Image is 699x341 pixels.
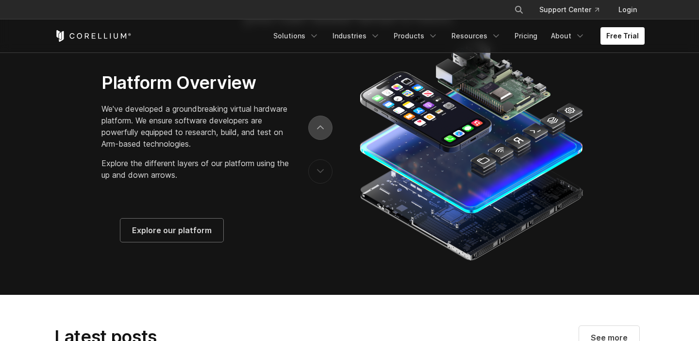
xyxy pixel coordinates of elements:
[101,72,289,93] h3: Platform Overview
[327,27,386,45] a: Industries
[308,116,333,140] button: next
[267,27,645,45] div: Navigation Menu
[132,224,212,236] span: Explore our platform
[54,30,132,42] a: Corellium Home
[600,27,645,45] a: Free Trial
[267,27,325,45] a: Solutions
[532,1,607,18] a: Support Center
[355,35,586,264] img: Corellium_Platform_RPI_Full_470
[101,157,289,181] p: Explore the different layers of our platform using the up and down arrows.
[446,27,507,45] a: Resources
[509,27,543,45] a: Pricing
[388,27,444,45] a: Products
[120,219,223,242] a: Explore our platform
[510,1,528,18] button: Search
[101,103,289,150] p: We've developed a groundbreaking virtual hardware platform. We ensure software developers are pow...
[502,1,645,18] div: Navigation Menu
[308,159,333,184] button: previous
[545,27,591,45] a: About
[611,1,645,18] a: Login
